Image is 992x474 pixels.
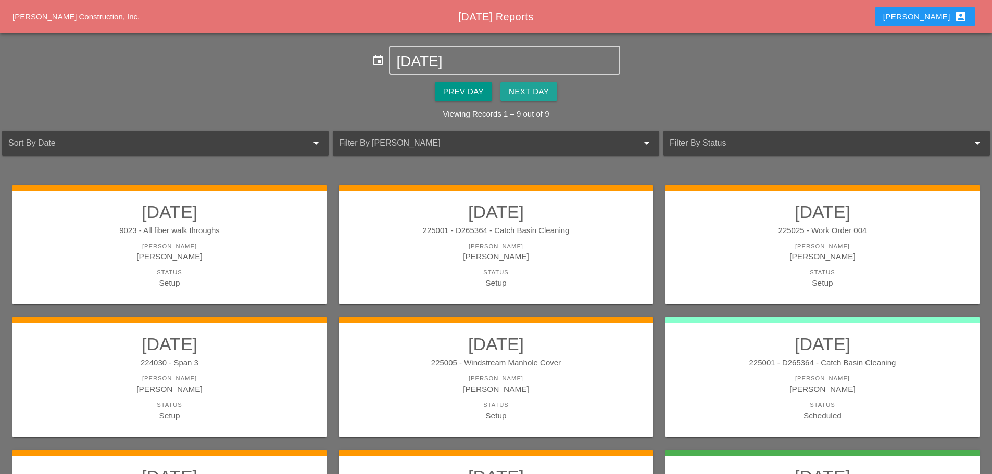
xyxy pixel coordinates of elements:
div: 224030 - Span 3 [23,357,316,369]
div: Setup [349,409,643,421]
button: Prev Day [435,82,492,101]
i: arrow_drop_down [641,137,653,149]
div: [PERSON_NAME] [883,10,967,23]
div: [PERSON_NAME] [349,374,643,383]
div: Setup [23,409,316,421]
h2: [DATE] [349,201,643,222]
h2: [DATE] [349,334,643,354]
a: [DATE]225001 - D265364 - Catch Basin Cleaning[PERSON_NAME][PERSON_NAME]StatusScheduled [676,334,969,421]
div: Next Day [509,86,549,98]
div: 9023 - All fiber walk throughs [23,225,316,237]
i: arrow_drop_down [971,137,984,149]
div: Scheduled [676,409,969,421]
div: Status [676,401,969,409]
div: Setup [23,277,316,289]
div: [PERSON_NAME] [349,250,643,262]
h2: [DATE] [23,201,316,222]
button: [PERSON_NAME] [875,7,975,26]
div: Status [349,268,643,277]
a: [DATE]225005 - Windstream Manhole Cover[PERSON_NAME][PERSON_NAME]StatusSetup [349,334,643,421]
h2: [DATE] [676,334,969,354]
div: 225005 - Windstream Manhole Cover [349,357,643,369]
input: Select Date [396,53,612,70]
div: [PERSON_NAME] [676,374,969,383]
div: [PERSON_NAME] [676,383,969,395]
div: 225001 - D265364 - Catch Basin Cleaning [676,357,969,369]
a: [DATE]225001 - D265364 - Catch Basin Cleaning[PERSON_NAME][PERSON_NAME]StatusSetup [349,201,643,289]
i: arrow_drop_down [310,137,322,149]
div: [PERSON_NAME] [23,242,316,251]
button: Next Day [500,82,557,101]
div: Setup [676,277,969,289]
h2: [DATE] [23,334,316,354]
i: account_box [955,10,967,23]
div: [PERSON_NAME] [676,242,969,251]
div: Status [23,401,316,409]
a: [DATE]225025 - Work Order 004[PERSON_NAME][PERSON_NAME]StatusSetup [676,201,969,289]
div: Status [349,401,643,409]
div: Status [23,268,316,277]
a: [DATE]9023 - All fiber walk throughs[PERSON_NAME][PERSON_NAME]StatusSetup [23,201,316,289]
i: event [372,54,384,67]
div: [PERSON_NAME] [23,383,316,395]
div: [PERSON_NAME] [676,250,969,262]
div: Setup [349,277,643,289]
div: [PERSON_NAME] [23,250,316,262]
div: [PERSON_NAME] [349,383,643,395]
div: 225001 - D265364 - Catch Basin Cleaning [349,225,643,237]
div: 225025 - Work Order 004 [676,225,969,237]
div: [PERSON_NAME] [23,374,316,383]
div: Prev Day [443,86,484,98]
h2: [DATE] [676,201,969,222]
a: [PERSON_NAME] Construction, Inc. [12,12,140,21]
span: [DATE] Reports [458,11,533,22]
a: [DATE]224030 - Span 3[PERSON_NAME][PERSON_NAME]StatusSetup [23,334,316,421]
div: Status [676,268,969,277]
div: [PERSON_NAME] [349,242,643,251]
